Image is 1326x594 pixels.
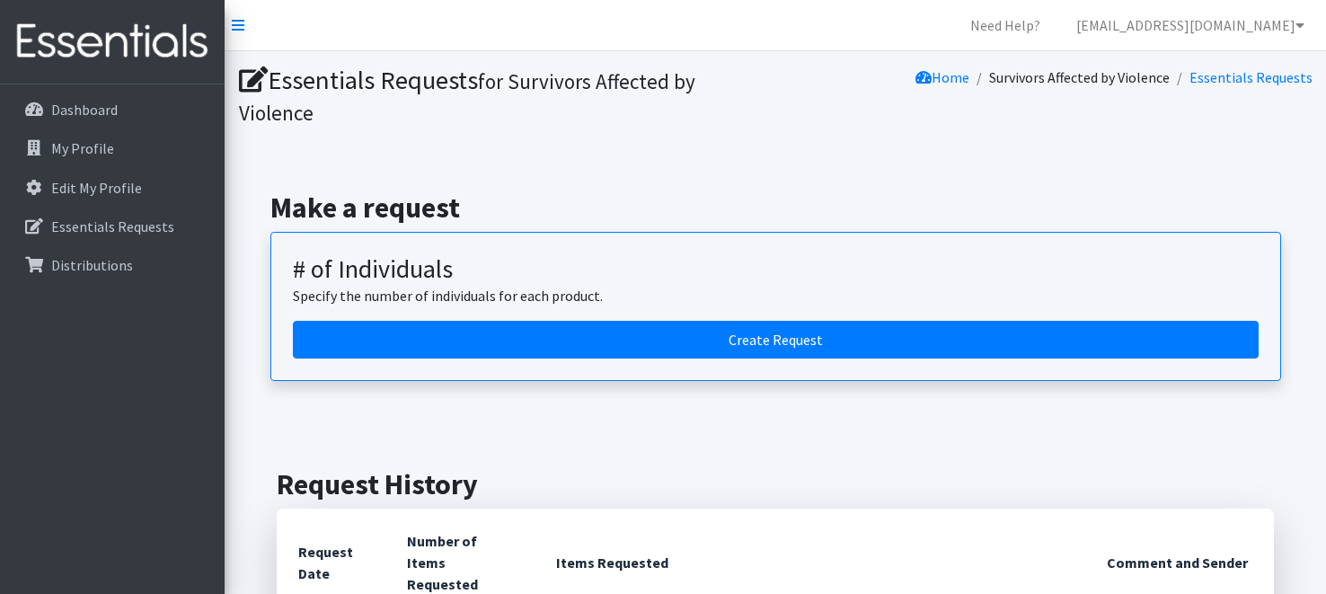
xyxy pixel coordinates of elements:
[7,208,217,244] a: Essentials Requests
[51,217,174,235] p: Essentials Requests
[277,467,1274,501] h2: Request History
[1189,68,1313,86] a: Essentials Requests
[7,130,217,166] a: My Profile
[293,285,1259,306] p: Specify the number of individuals for each product.
[51,139,114,157] p: My Profile
[51,179,142,197] p: Edit My Profile
[239,68,695,126] small: for Survivors Affected by Violence
[956,7,1055,43] a: Need Help?
[915,68,969,86] a: Home
[51,101,118,119] p: Dashboard
[7,170,217,206] a: Edit My Profile
[989,68,1170,86] a: Survivors Affected by Violence
[7,12,217,72] img: HumanEssentials
[293,254,1259,285] h3: # of Individuals
[293,321,1259,359] a: Create a request by number of individuals
[270,191,1281,225] h2: Make a request
[1062,7,1319,43] a: [EMAIL_ADDRESS][DOMAIN_NAME]
[239,65,769,127] h1: Essentials Requests
[51,256,133,274] p: Distributions
[7,247,217,283] a: Distributions
[7,92,217,128] a: Dashboard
